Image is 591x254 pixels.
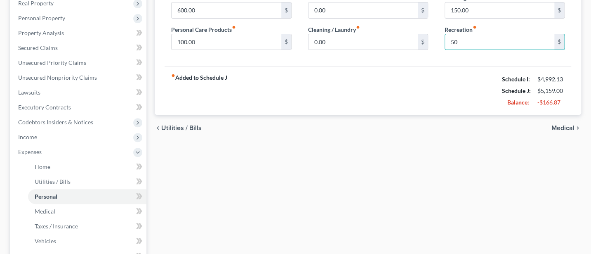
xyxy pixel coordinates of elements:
a: Utilities / Bills [28,174,146,189]
span: Personal Property [18,14,65,21]
input: -- [445,34,554,50]
span: Unsecured Nonpriority Claims [18,74,97,81]
i: fiber_manual_record [171,74,175,78]
div: $4,992.13 [537,75,565,83]
span: Personal [35,193,57,200]
strong: Schedule I: [502,76,530,83]
a: Property Analysis [12,26,146,40]
label: Personal Care Products [171,25,236,34]
a: Taxes / Insurance [28,219,146,234]
div: $ [281,34,291,50]
label: Recreation [445,25,477,34]
label: Cleaning / Laundry [308,25,360,34]
a: Vehicles [28,234,146,249]
span: Vehicles [35,237,56,245]
button: Medical chevron_right [551,125,581,131]
i: fiber_manual_record [356,25,360,29]
span: Lawsuits [18,89,40,96]
input: -- [445,2,554,18]
a: Unsecured Nonpriority Claims [12,70,146,85]
strong: Added to Schedule J [171,74,227,108]
span: Medical [35,208,55,215]
i: fiber_manual_record [232,25,236,29]
div: $ [281,2,291,18]
button: chevron_left Utilities / Bills [155,125,202,131]
input: -- [172,2,281,18]
span: Codebtors Insiders & Notices [18,119,93,126]
span: Medical [551,125,575,131]
i: chevron_right [575,125,581,131]
strong: Balance: [507,99,529,106]
span: Income [18,133,37,140]
span: Utilities / Bills [161,125,202,131]
span: Unsecured Priority Claims [18,59,86,66]
span: Executory Contracts [18,104,71,111]
span: Expenses [18,148,42,155]
a: Personal [28,189,146,204]
div: $ [418,34,428,50]
strong: Schedule J: [502,87,531,94]
span: Home [35,163,50,170]
a: Medical [28,204,146,219]
i: chevron_left [155,125,161,131]
span: Taxes / Insurance [35,223,78,230]
span: Utilities / Bills [35,178,71,185]
div: -$166.87 [537,98,565,107]
div: $5,159.00 [537,87,565,95]
div: $ [554,2,564,18]
a: Unsecured Priority Claims [12,55,146,70]
a: Secured Claims [12,40,146,55]
input: -- [172,34,281,50]
span: Secured Claims [18,44,58,51]
a: Home [28,159,146,174]
span: Property Analysis [18,29,64,36]
input: -- [308,2,418,18]
input: -- [308,34,418,50]
i: fiber_manual_record [473,25,477,29]
div: $ [554,34,564,50]
div: $ [418,2,428,18]
a: Lawsuits [12,85,146,100]
a: Executory Contracts [12,100,146,115]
